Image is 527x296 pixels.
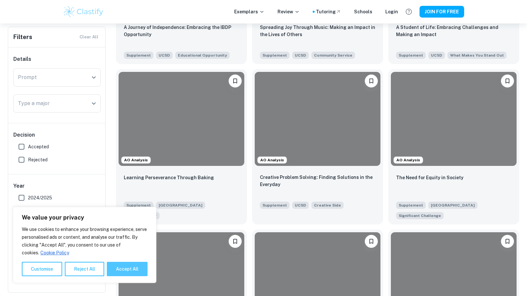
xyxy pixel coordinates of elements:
[22,262,62,276] button: Customise
[450,52,504,58] span: What Makes You Stand Out
[121,157,150,163] span: AO Analysis
[311,201,344,209] span: Every person has a creative side, and it can be expressed in many ways: problem solving, original...
[292,202,309,209] span: UCSD
[28,156,48,163] span: Rejected
[260,52,290,59] span: Supplement
[28,194,52,201] span: 2024/2025
[396,52,426,59] span: Supplement
[501,235,514,248] button: Please log in to bookmark exemplars
[396,211,444,219] span: What is the most significant challenge that society faces today?
[420,6,464,18] button: JOIN FOR FREE
[365,74,378,87] button: Please log in to bookmark exemplars
[156,202,205,209] span: [GEOGRAPHIC_DATA]
[394,157,423,163] span: AO Analysis
[124,202,153,209] span: Supplement
[65,262,104,276] button: Reject All
[116,69,247,225] a: AO AnalysisPlease log in to bookmark exemplarsLearning Perseverance Through BakingSupplement[GEOG...
[260,24,375,38] p: Spreading Joy Through Music: Making an Impact in the Lives of Others
[13,33,32,42] h6: Filters
[89,73,98,82] button: Open
[13,182,101,190] h6: Year
[396,24,511,38] p: A Student of Life: Embracing Challenges and Making an Impact
[107,262,148,276] button: Accept All
[396,174,463,181] p: The Need for Equity in Society
[311,51,355,59] span: What have you done to make your school or your community a better place?
[314,202,341,208] span: Creative Side
[156,52,173,59] span: UCSD
[124,24,239,38] p: A Journey of Independence: Embracing the IBDP Opportunity
[258,157,287,163] span: AO Analysis
[13,131,101,139] h6: Decision
[399,213,441,219] span: Significant Challenge
[428,52,445,59] span: UCSD
[396,202,426,209] span: Supplement
[124,52,153,59] span: Supplement
[260,174,375,188] p: Creative Problem Solving: Finding Solutions in the Everyday
[403,6,414,17] button: Help and Feedback
[292,52,309,59] span: UCSD
[501,74,514,87] button: Please log in to bookmark exemplars
[89,99,98,108] button: Open
[365,235,378,248] button: Please log in to bookmark exemplars
[175,51,230,59] span: Describe how you have taken advantage of a significant educational opportunity or worked to overc...
[260,202,290,209] span: Supplement
[385,8,398,15] a: Login
[28,143,49,150] span: Accepted
[316,8,341,15] a: Tutoring
[229,74,242,87] button: Please log in to bookmark exemplars
[388,69,519,225] a: AO AnalysisPlease log in to bookmark exemplarsThe Need for Equity in SocietySupplement[GEOGRAPHIC...
[40,250,69,256] a: Cookie Policy
[178,52,227,58] span: Educational Opportunity
[22,214,148,222] p: We value your privacy
[13,55,101,63] h6: Details
[13,207,156,283] div: We value your privacy
[428,202,477,209] span: [GEOGRAPHIC_DATA]
[234,8,264,15] p: Exemplars
[229,235,242,248] button: Please log in to bookmark exemplars
[124,174,214,181] p: Learning Perseverance Through Baking
[63,5,104,18] img: Clastify logo
[278,8,300,15] p: Review
[252,69,383,225] a: AO AnalysisPlease log in to bookmark exemplarsCreative Problem Solving: Finding Solutions in the ...
[22,225,148,257] p: We use cookies to enhance your browsing experience, serve personalised ads or content, and analys...
[354,8,372,15] a: Schools
[314,52,352,58] span: Community Service
[448,51,506,59] span: Beyond what has already been shared in your application, what do you believe makes you a strong c...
